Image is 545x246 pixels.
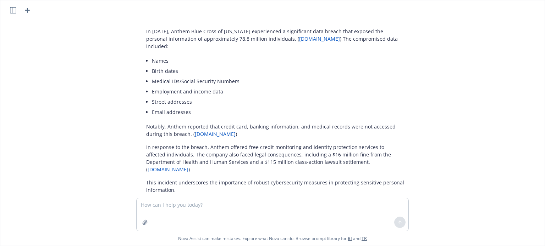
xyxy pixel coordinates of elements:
[148,166,188,173] a: [DOMAIN_NAME]
[146,179,404,194] p: This incident underscores the importance of robust cybersecurity measures in protecting sensitive...
[152,97,404,107] li: Street addresses
[146,28,404,50] p: In [DATE], Anthem Blue Cross of [US_STATE] experienced a significant data breach that exposed the...
[362,235,367,241] a: TR
[152,66,404,76] li: Birth dates
[146,143,404,173] p: In response to the breach, Anthem offered free credit monitoring and identity protection services...
[152,76,404,86] li: Medical IDs/Social Security Numbers
[348,235,352,241] a: BI
[152,86,404,97] li: Employment and income data
[152,56,404,66] li: Names
[195,131,236,137] a: [DOMAIN_NAME]
[178,231,367,246] span: Nova Assist can make mistakes. Explore what Nova can do: Browse prompt library for and
[146,123,404,138] p: Notably, Anthem reported that credit card, banking information, and medical records were not acce...
[299,35,340,42] a: [DOMAIN_NAME]
[152,107,404,117] li: Email addresses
